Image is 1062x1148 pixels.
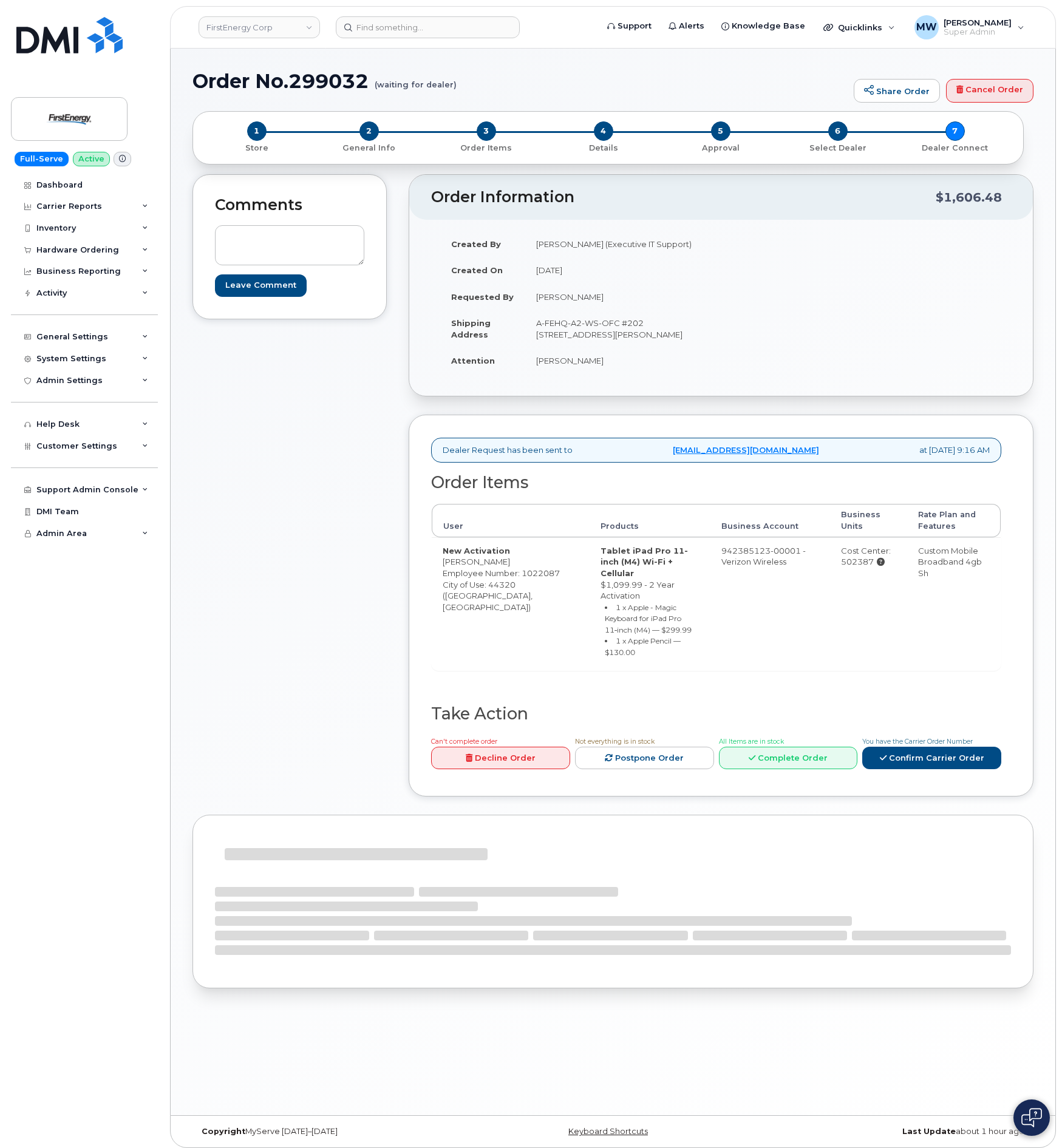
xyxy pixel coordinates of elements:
div: about 1 hour ago [753,1127,1033,1136]
p: Select Dealer [784,143,891,154]
td: $1,099.99 - 2 Year Activation [590,537,710,671]
span: 3 [477,121,496,141]
span: 4 [594,121,613,141]
strong: New Activation [443,546,510,555]
span: All Items are in stock [719,738,784,746]
small: 1 x Apple Pencil — $130.00 [605,636,681,657]
td: [PERSON_NAME] (Executive IT Support) [525,231,712,257]
td: [PERSON_NAME] City of Use: 44320 ([GEOGRAPHIC_DATA], [GEOGRAPHIC_DATA]) [432,537,590,671]
strong: Created By [451,239,501,249]
p: General Info [315,143,423,154]
span: 5 [711,121,730,141]
a: Share Order [854,79,940,103]
small: (waiting for dealer) [375,70,457,89]
span: 1 [247,121,267,141]
span: Not everything is in stock [575,738,655,746]
a: 2 General Info [310,141,427,154]
a: 6 Select Dealer [779,141,896,154]
span: 2 [359,121,379,141]
td: 942385123-00001 - Verizon Wireless [710,537,830,671]
a: 1 Store [203,141,310,154]
p: Order Items [432,143,540,154]
div: MyServe [DATE]–[DATE] [192,1127,473,1136]
strong: Copyright [202,1127,245,1136]
strong: Shipping Address [451,318,491,339]
a: 3 Order Items [427,141,545,154]
th: Products [590,504,710,537]
div: Cost Center: 502387 [841,545,896,568]
strong: Created On [451,265,503,275]
small: 1 x Apple - Magic Keyboard for iPad Pro 11‑inch (M4) — $299.99 [605,603,692,634]
td: [PERSON_NAME] [525,284,712,310]
img: Open chat [1021,1108,1042,1127]
th: Rate Plan and Features [907,504,1001,537]
span: Can't complete order [431,738,497,746]
input: Leave Comment [215,274,307,297]
td: A-FEHQ-A2-WS-OFC #202 [STREET_ADDRESS][PERSON_NAME] [525,310,712,347]
a: Confirm Carrier Order [862,747,1001,769]
a: 5 Approval [662,141,779,154]
h1: Order No.299032 [192,70,848,92]
strong: Tablet iPad Pro 11-inch (M4) Wi-Fi + Cellular [601,546,688,578]
p: Approval [667,143,774,154]
span: You have the Carrier Order Number [862,738,973,746]
a: Decline Order [431,747,570,769]
a: [EMAIL_ADDRESS][DOMAIN_NAME] [673,444,819,456]
th: Business Units [830,504,907,537]
strong: Attention [451,356,495,365]
td: [DATE] [525,257,712,284]
p: Details [550,143,657,154]
th: Business Account [710,504,830,537]
h2: Order Items [431,474,1001,492]
h2: Order Information [431,189,936,206]
td: [PERSON_NAME] [525,347,712,374]
a: Complete Order [719,747,858,769]
div: $1,606.48 [936,186,1002,209]
strong: Last Update [902,1127,956,1136]
a: Cancel Order [946,79,1033,103]
td: Custom Mobile Broadband 4gb Sh [907,537,1001,671]
a: Keyboard Shortcuts [568,1127,648,1136]
span: Employee Number: 1022087 [443,568,560,578]
h2: Take Action [431,705,1001,723]
a: Postpone Order [575,747,714,769]
p: Store [208,143,305,154]
strong: Requested By [451,292,514,302]
div: Dealer Request has been sent to at [DATE] 9:16 AM [431,438,1001,463]
th: User [432,504,590,537]
span: 6 [828,121,848,141]
h2: Comments [215,197,364,214]
a: 4 Details [545,141,662,154]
